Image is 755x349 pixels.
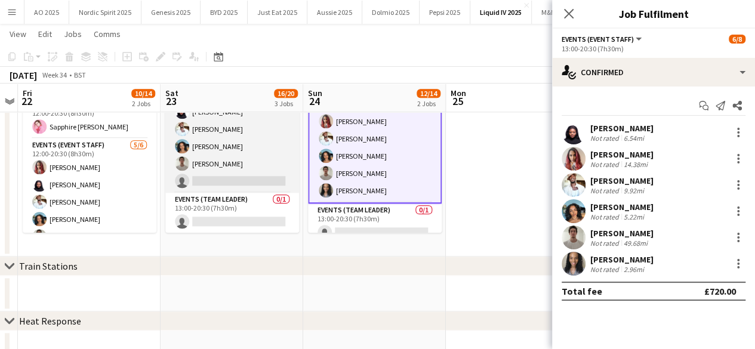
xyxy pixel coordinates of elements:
[590,149,654,160] div: [PERSON_NAME]
[89,26,125,42] a: Comms
[165,56,299,233] app-job-card: 13:00-20:30 (7h30m)6/8Liquid IV- All Points East All Points East3 RolesSapphire [PERSON_NAME]Even...
[562,285,602,297] div: Total fee
[362,1,420,24] button: Dolmio 2025
[131,89,155,98] span: 10/14
[38,29,52,39] span: Edit
[94,29,121,39] span: Comms
[10,69,37,81] div: [DATE]
[417,99,440,108] div: 2 Jobs
[308,74,442,203] app-card-role: Events (Event Staff)6/613:00-20:30 (7h30m)[PERSON_NAME][PERSON_NAME][PERSON_NAME][PERSON_NAME][PE...
[164,94,178,108] span: 23
[165,88,178,98] span: Sat
[590,186,621,195] div: Not rated
[308,203,442,244] app-card-role: Events (Team Leader)0/113:00-20:30 (7h30m)
[274,89,298,98] span: 16/20
[306,94,322,108] span: 24
[33,26,57,42] a: Edit
[621,212,646,221] div: 5.22mi
[590,212,621,221] div: Not rated
[19,315,81,327] div: Heat Response
[590,265,621,274] div: Not rated
[562,44,745,53] div: 13:00-20:30 (7h30m)
[307,1,362,24] button: Aussie 2025
[69,1,141,24] button: Nordic Spirit 2025
[23,88,32,98] span: Fri
[165,193,299,233] app-card-role: Events (Team Leader)0/113:00-20:30 (7h30m)
[562,35,634,44] span: Events (Event Staff)
[10,29,26,39] span: View
[308,88,322,98] span: Sun
[64,29,82,39] span: Jobs
[420,1,470,24] button: Pepsi 2025
[23,98,156,138] app-card-role: Events (Event Manager)1/112:00-20:30 (8h30m)Sapphire [PERSON_NAME]
[621,160,650,169] div: 14.38mi
[552,6,755,21] h3: Job Fulfilment
[621,134,646,143] div: 6.54mi
[59,26,87,42] a: Jobs
[729,35,745,44] span: 6/8
[74,70,86,79] div: BST
[532,1,587,24] button: M&M's 2025
[552,58,755,87] div: Confirmed
[21,94,32,108] span: 22
[165,66,299,193] app-card-role: Events (Event Staff)5/613:00-20:30 (7h30m)[PERSON_NAME][PERSON_NAME][PERSON_NAME][PERSON_NAME][PE...
[23,138,156,265] app-card-role: Events (Event Staff)5/612:00-20:30 (8h30m)[PERSON_NAME][PERSON_NAME][PERSON_NAME][PERSON_NAME][PE...
[417,89,440,98] span: 12/14
[590,239,621,248] div: Not rated
[24,1,69,24] button: AO 2025
[562,35,643,44] button: Events (Event Staff)
[132,99,155,108] div: 2 Jobs
[621,186,646,195] div: 9.92mi
[590,160,621,169] div: Not rated
[590,202,654,212] div: [PERSON_NAME]
[19,260,78,272] div: Train Stations
[621,265,646,274] div: 2.96mi
[5,26,31,42] a: View
[451,88,466,98] span: Mon
[23,56,156,233] app-job-card: 12:00-20:30 (8h30m)6/8Liquid IV- All Points East All Points East3 RolesEvents (Event Manager)1/11...
[621,239,650,248] div: 49.68mi
[590,175,654,186] div: [PERSON_NAME]
[275,99,297,108] div: 3 Jobs
[308,56,442,233] app-job-card: Updated13:00-20:30 (7h30m)7/8Liquid IV- All Points East All Points East3 RolesSapphire [PERSON_NA...
[470,1,532,24] button: Liquid IV 2025
[590,134,621,143] div: Not rated
[704,285,736,297] div: £720.00
[449,94,466,108] span: 25
[590,123,654,134] div: [PERSON_NAME]
[590,228,654,239] div: [PERSON_NAME]
[590,254,654,265] div: [PERSON_NAME]
[201,1,248,24] button: BYD 2025
[39,70,69,79] span: Week 34
[141,1,201,24] button: Genesis 2025
[248,1,307,24] button: Just Eat 2025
